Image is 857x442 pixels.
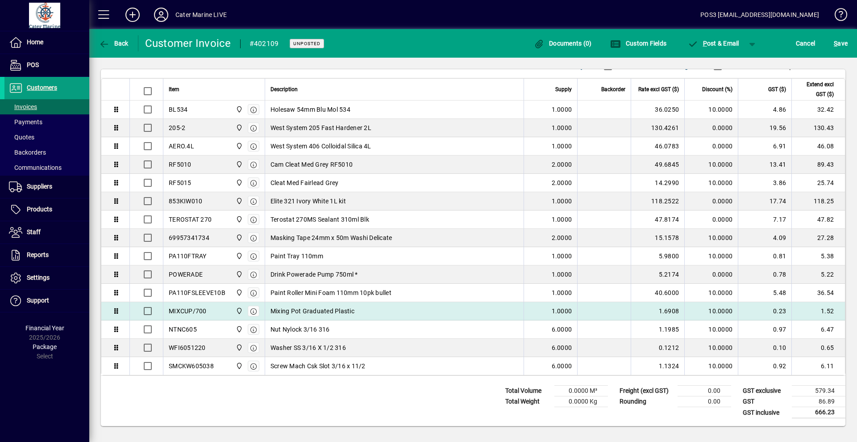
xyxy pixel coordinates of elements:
td: 19.56 [738,119,791,137]
span: Cancel [796,36,815,51]
span: Backorder [601,84,625,94]
td: 4.86 [738,101,791,119]
td: 27.28 [791,229,845,247]
span: Description [270,84,298,94]
div: 205-2 [169,123,185,132]
span: 1.0000 [552,252,572,261]
span: 1.0000 [552,288,572,297]
td: 5.48 [738,284,791,302]
span: Backorders [9,149,46,156]
td: 10.0000 [684,156,738,174]
td: 0.00 [678,396,731,407]
td: 10.0000 [684,247,738,265]
button: Profile [147,7,175,23]
td: 579.34 [792,386,845,396]
td: 32.42 [791,101,845,119]
td: GST [738,396,792,407]
span: 1.0000 [552,197,572,206]
span: Cater Marine [233,233,244,243]
span: 2.0000 [552,178,572,187]
a: Communications [4,160,89,175]
span: Item [169,84,179,94]
button: Back [96,35,131,51]
td: 4.09 [738,229,791,247]
span: Holesaw 54mm Blu Mol 534 [270,105,350,114]
a: Suppliers [4,176,89,198]
div: 69957341734 [169,233,209,242]
a: Support [4,290,89,312]
span: West System 406 Colloidal Silica 4L [270,142,371,151]
button: Post & Email [683,35,744,51]
span: Cater Marine [233,141,244,151]
td: 0.78 [738,265,791,284]
span: Cater Marine [233,324,244,334]
div: 5.9800 [637,252,679,261]
td: 10.0000 [684,229,738,247]
td: 0.10 [738,339,791,357]
span: Cater Marine [233,196,244,206]
td: 36.54 [791,284,845,302]
td: 0.0000 M³ [554,386,608,396]
td: 130.43 [791,119,845,137]
span: Cam Cleat Med Grey RF5010 [270,160,353,169]
span: Cater Marine [233,178,244,188]
button: Save [832,35,850,51]
td: 5.38 [791,247,845,265]
span: Nut Nylock 3/16 316 [270,325,330,334]
div: MIXCUP/700 [169,307,207,316]
span: Cater Marine [233,215,244,224]
app-page-header-button: Back [89,35,138,51]
span: GST ($) [768,84,786,94]
span: Package [33,343,57,350]
td: 47.82 [791,210,845,229]
span: Cater Marine [233,288,244,298]
div: 118.2522 [637,197,679,206]
span: Supply [555,84,572,94]
button: Custom Fields [608,35,669,51]
div: 1.1324 [637,362,679,370]
span: 6.0000 [552,362,572,370]
td: 0.0000 [684,265,738,284]
span: Mixing Pot Graduated Plastic [270,307,354,316]
td: 0.92 [738,357,791,375]
div: 15.1578 [637,233,679,242]
td: 0.00 [678,386,731,396]
div: PA110FTRAY [169,252,207,261]
td: 86.89 [792,396,845,407]
td: 89.43 [791,156,845,174]
span: Cater Marine [233,251,244,261]
a: Settings [4,267,89,289]
div: 0.1212 [637,343,679,352]
td: 0.97 [738,320,791,339]
button: Add [118,7,147,23]
span: Cater Marine [233,105,244,114]
div: POS3 [EMAIL_ADDRESS][DOMAIN_NAME] [700,8,819,22]
div: 130.4261 [637,123,679,132]
span: 1.0000 [552,105,572,114]
span: Cater Marine [233,123,244,133]
button: Product [780,58,825,74]
span: 6.0000 [552,343,572,352]
span: Home [27,38,43,46]
a: Quotes [4,130,89,145]
td: 6.47 [791,320,845,339]
td: 666.23 [792,407,845,418]
a: Backorders [4,145,89,160]
td: GST exclusive [738,386,792,396]
td: 0.0000 [684,210,738,229]
td: 10.0000 [684,357,738,375]
span: 1.0000 [552,307,572,316]
div: PA110FSLEEVE10B [169,288,225,297]
a: Invoices [4,99,89,114]
td: 0.0000 [684,119,738,137]
span: 1.0000 [552,123,572,132]
span: Screw Mach Csk Slot 3/16 x 11/2 [270,362,366,370]
span: Staff [27,228,41,236]
span: Custom Fields [610,40,666,47]
td: 0.0000 [684,192,738,210]
span: 2.0000 [552,233,572,242]
td: 10.0000 [684,101,738,119]
div: 14.2990 [637,178,679,187]
button: Cancel [794,35,818,51]
span: Reports [27,251,49,258]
